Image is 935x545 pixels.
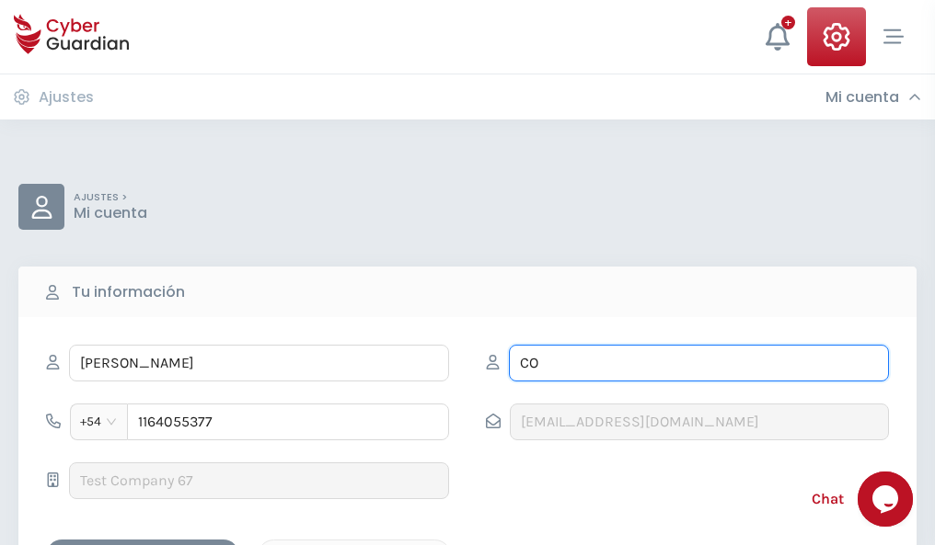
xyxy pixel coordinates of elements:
[80,408,118,436] span: +54
[74,204,147,222] p: Mi cuenta
[825,88,921,107] div: Mi cuenta
[812,488,844,510] span: Chat
[825,88,899,107] h3: Mi cuenta
[39,88,94,107] h3: Ajustes
[72,281,185,303] b: Tu información
[74,191,147,204] p: AJUSTES >
[781,16,795,29] div: +
[858,471,917,527] iframe: chat widget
